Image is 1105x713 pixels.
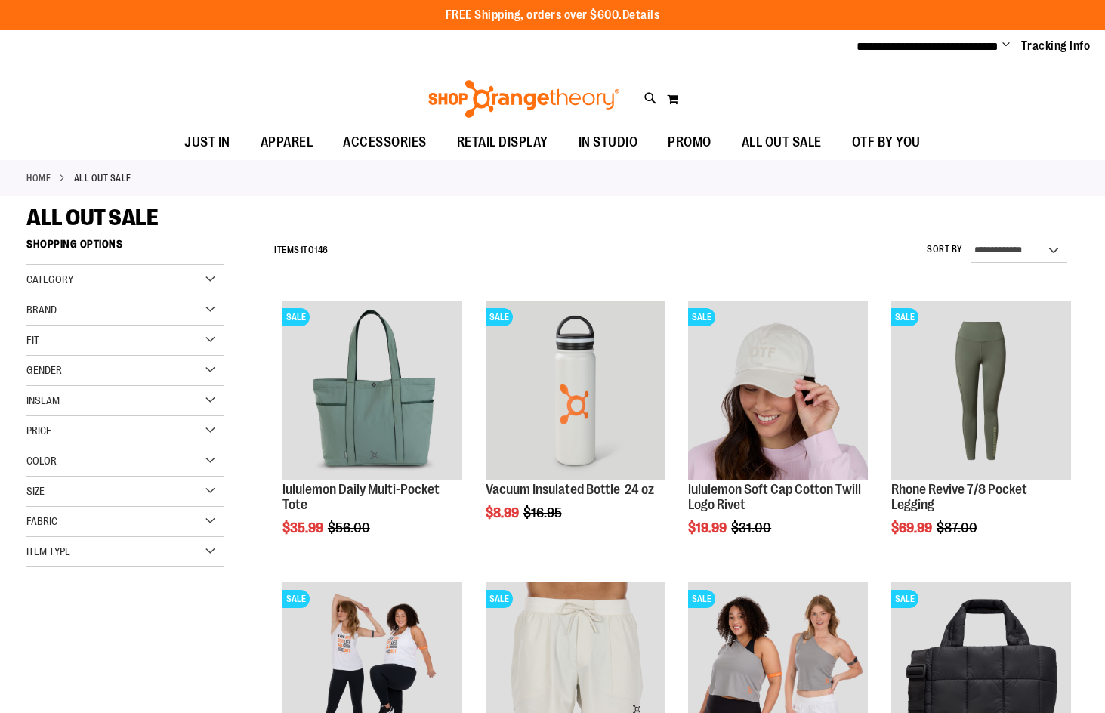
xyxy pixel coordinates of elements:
[26,304,57,316] span: Brand
[300,245,304,255] span: 1
[884,293,1079,574] div: product
[478,293,673,559] div: product
[328,520,372,536] span: $56.00
[26,205,158,230] span: ALL OUT SALE
[282,301,462,480] img: lululemon Daily Multi-Pocket Tote
[688,308,715,326] span: SALE
[891,520,934,536] span: $69.99
[622,8,660,22] a: Details
[426,80,622,118] img: Shop Orangetheory
[891,308,918,326] span: SALE
[937,520,980,536] span: $87.00
[343,125,427,159] span: ACCESSORIES
[261,125,313,159] span: APPAREL
[74,171,131,185] strong: ALL OUT SALE
[1021,38,1091,54] a: Tracking Info
[26,273,73,286] span: Category
[314,245,329,255] span: 146
[184,125,230,159] span: JUST IN
[26,455,57,467] span: Color
[681,293,875,574] div: product
[523,505,564,520] span: $16.95
[274,239,329,262] h2: Items to
[26,171,51,185] a: Home
[486,505,521,520] span: $8.99
[275,293,470,574] div: product
[688,301,868,480] img: OTF lululemon Soft Cap Cotton Twill Logo Rivet Khaki
[26,231,224,265] strong: Shopping Options
[668,125,711,159] span: PROMO
[927,243,963,256] label: Sort By
[457,125,548,159] span: RETAIL DISPLAY
[26,545,70,557] span: Item Type
[26,364,62,376] span: Gender
[688,301,868,483] a: OTF lululemon Soft Cap Cotton Twill Logo Rivet KhakiSALE
[26,515,57,527] span: Fabric
[282,482,440,512] a: lululemon Daily Multi-Pocket Tote
[688,482,861,512] a: lululemon Soft Cap Cotton Twill Logo Rivet
[282,520,326,536] span: $35.99
[742,125,822,159] span: ALL OUT SALE
[891,301,1071,483] a: Rhone Revive 7/8 Pocket LeggingSALE
[446,7,660,24] p: FREE Shipping, orders over $600.
[731,520,773,536] span: $31.00
[486,590,513,608] span: SALE
[579,125,638,159] span: IN STUDIO
[891,301,1071,480] img: Rhone Revive 7/8 Pocket Legging
[282,301,462,483] a: lululemon Daily Multi-Pocket ToteSALE
[26,394,60,406] span: Inseam
[852,125,921,159] span: OTF BY YOU
[26,424,51,437] span: Price
[486,301,665,483] a: Vacuum Insulated Bottle 24 ozSALE
[486,308,513,326] span: SALE
[282,308,310,326] span: SALE
[891,590,918,608] span: SALE
[688,520,729,536] span: $19.99
[26,334,39,346] span: Fit
[26,485,45,497] span: Size
[891,482,1027,512] a: Rhone Revive 7/8 Pocket Legging
[282,590,310,608] span: SALE
[486,482,654,497] a: Vacuum Insulated Bottle 24 oz
[688,590,715,608] span: SALE
[486,301,665,480] img: Vacuum Insulated Bottle 24 oz
[1002,39,1010,54] button: Account menu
